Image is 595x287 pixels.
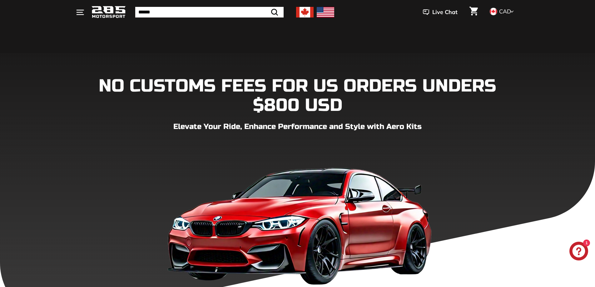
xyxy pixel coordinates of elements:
span: Live Chat [432,8,458,16]
span: CAD [499,8,511,15]
button: Live Chat [415,4,466,20]
a: Cart [466,2,482,23]
img: Logo_285_Motorsport_areodynamics_components [92,5,126,20]
inbox-online-store-chat: Shopify online store chat [568,242,590,262]
h1: NO CUSTOMS FEES FOR US ORDERS UNDERS $800 USD [76,77,519,115]
p: Elevate Your Ride, Enhance Performance and Style with Aero Kits [76,121,519,132]
input: Search [135,7,284,17]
